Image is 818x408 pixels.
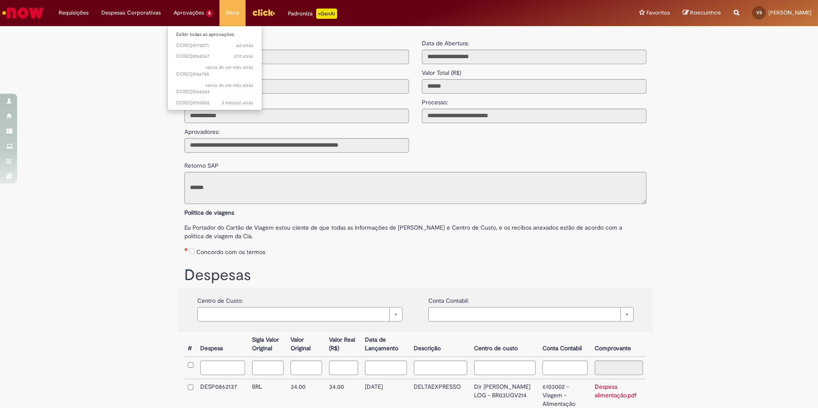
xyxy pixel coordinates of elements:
a: Aberto DCREQ0166745 : [168,63,262,79]
a: Aberto DCREQ0166264 : [168,81,262,97]
th: Centro de custo [471,332,539,357]
span: cerca de um mês atrás [205,64,253,71]
a: Aberto DCREQ0170571 : [168,41,262,50]
a: Aberto DCREQ0168367 : [168,52,262,61]
th: Data de Lançamento [362,332,410,357]
a: Limpar campo {0} [428,307,634,322]
img: ServiceNow [1,4,45,21]
th: Sigla Valor Original [249,332,287,357]
time: 04/09/2025 03:56:32 [234,53,253,59]
a: Exibir todas as aprovações [168,30,262,39]
h1: Despesas [184,267,646,284]
a: Rascunhos [683,9,721,17]
label: Valor Total (R$) [422,64,461,77]
label: Aprovadores: [184,123,219,136]
span: 6d atrás [236,42,253,49]
span: [PERSON_NAME] [768,9,812,16]
span: Favoritos [646,9,670,17]
label: Conta Contabil: [428,292,469,305]
span: 3 mês(es) atrás [222,100,253,106]
th: Despesa [197,332,249,357]
a: Limpar campo {0} [197,307,403,322]
label: Concordo com os termos [196,248,265,256]
span: Aprovações [174,9,204,17]
span: Despesas Corporativas [101,9,161,17]
span: DCREQ0170571 [176,42,253,49]
p: +GenAi [316,9,337,19]
label: Centro de Custo: [197,292,243,305]
span: DCREQ0156862 [176,100,253,106]
span: 5 [206,10,213,17]
th: Valor Real (R$) [326,332,362,357]
img: click_logo_yellow_360x200.png [252,6,275,19]
span: 27d atrás [234,53,253,59]
time: 25/08/2025 17:13:19 [205,82,253,89]
ul: Aprovações [167,26,262,110]
span: More [226,9,239,17]
label: Data de Abertura: [422,39,469,47]
th: Conta Contabil [539,332,591,357]
th: Comprovante [591,332,646,357]
th: # [184,332,197,357]
th: Descrição [410,332,471,357]
a: Despesa alimentação.pdf [595,383,637,399]
time: 25/09/2025 03:52:53 [236,42,253,49]
span: VS [756,10,762,15]
span: Rascunhos [690,9,721,17]
th: Valor Original [287,332,326,357]
div: Padroniza [288,9,337,19]
span: cerca de um mês atrás [205,82,253,89]
span: DCREQ0168367 [176,53,253,60]
label: Retorno SAP [184,157,219,170]
span: DCREQ0166745 [176,64,253,77]
time: 29/08/2025 15:56:22 [205,64,253,71]
label: Eu Portador do Cartão de Viagem estou ciente de que todas as informações de [PERSON_NAME] e Centr... [184,219,646,240]
label: Processo: [422,94,448,106]
a: Aberto DCREQ0156862 : [168,98,262,108]
span: DCREQ0166264 [176,82,253,95]
span: Requisições [59,9,89,17]
b: Política de viagens [184,209,234,216]
time: 17/06/2025 15:40:41 [222,100,253,106]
